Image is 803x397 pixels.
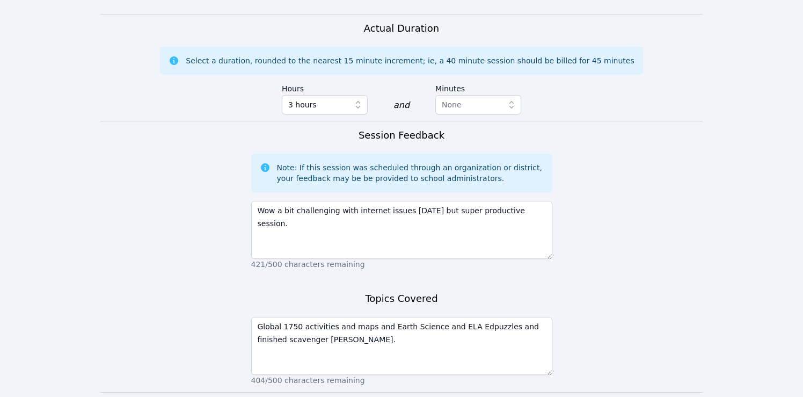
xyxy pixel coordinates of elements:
label: Minutes [435,79,521,95]
h3: Session Feedback [359,128,444,143]
textarea: Wow a bit challenging with internet issues [DATE] but super productive session. [251,201,552,259]
button: None [435,95,521,114]
label: Hours [282,79,368,95]
span: None [442,100,462,109]
span: 3 hours [288,98,317,111]
textarea: Global 1750 activities and maps and Earth Science and ELA Edpuzzles and finished scavenger [PERSO... [251,317,552,375]
div: Select a duration, rounded to the nearest 15 minute increment; ie, a 40 minute session should be ... [186,55,634,66]
div: and [393,99,410,112]
h3: Actual Duration [364,21,439,36]
div: Note: If this session was scheduled through an organization or district, your feedback may be be ... [277,162,544,184]
h3: Topics Covered [365,291,437,306]
p: 421/500 characters remaining [251,259,552,270]
p: 404/500 characters remaining [251,375,552,386]
button: 3 hours [282,95,368,114]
